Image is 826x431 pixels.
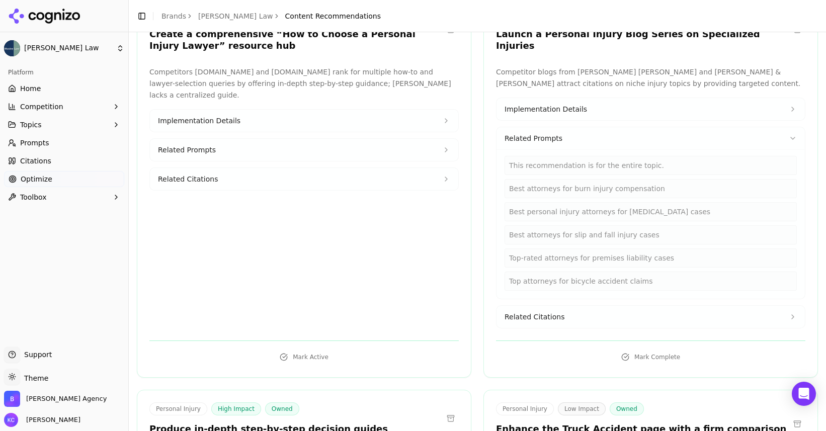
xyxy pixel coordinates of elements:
p: Competitors [DOMAIN_NAME] and [DOMAIN_NAME] rank for multiple how-to and lawyer-selection queries... [149,66,459,101]
button: Competition [4,99,124,115]
button: Open user button [4,413,80,427]
a: Citations [4,153,124,169]
a: [PERSON_NAME] Law [198,11,273,21]
span: Toolbox [20,192,47,202]
span: Competition [20,102,63,112]
h3: Create a comprehensive “How to Choose a Personal Injury Lawyer” resource hub [149,29,443,51]
span: Low Impact [558,402,606,415]
span: Citations [20,156,51,166]
a: Brands [161,12,186,20]
span: Personal Injury [496,402,554,415]
span: Content Recommendations [285,11,381,21]
span: Related Citations [505,312,564,322]
div: Best personal injury attorneys for [MEDICAL_DATA] cases [505,202,797,221]
button: Mark Complete [496,349,805,365]
button: Implementation Details [150,110,458,132]
button: Archive recommendation [443,410,459,426]
button: Related Prompts [497,127,805,149]
div: Best attorneys for slip and fall injury cases [505,225,797,244]
span: Implementation Details [158,116,240,126]
a: Optimize [4,171,124,187]
span: Owned [265,402,299,415]
span: Related Citations [158,174,218,184]
button: Related Prompts [150,139,458,161]
span: [PERSON_NAME] Law [24,44,112,53]
div: Open Intercom Messenger [792,382,816,406]
span: Related Prompts [158,145,216,155]
div: Platform [4,64,124,80]
span: Owned [610,402,644,415]
button: Toolbox [4,189,124,205]
span: Support [20,350,52,360]
span: High Impact [211,402,261,415]
span: Optimize [21,174,52,184]
nav: breadcrumb [161,11,381,21]
span: Home [20,83,41,94]
div: This recommendation is for the entire topic. [505,156,797,175]
button: Open organization switcher [4,391,107,407]
button: Implementation Details [497,98,805,120]
span: Topics [20,120,42,130]
span: Related Prompts [505,133,562,143]
a: Home [4,80,124,97]
div: Top attorneys for bicycle accident claims [505,272,797,291]
span: Theme [20,374,48,382]
span: Implementation Details [505,104,587,114]
span: Bob Agency [26,394,107,403]
a: Prompts [4,135,124,151]
button: Mark Active [149,349,459,365]
button: Related Citations [150,168,458,190]
img: Bob Agency [4,391,20,407]
img: Munley Law [4,40,20,56]
button: Related Citations [497,306,805,328]
img: Kristine Cunningham [4,413,18,427]
span: [PERSON_NAME] [22,415,80,424]
p: Competitor blogs from [PERSON_NAME] [PERSON_NAME] and [PERSON_NAME] & [PERSON_NAME] attract citat... [496,66,805,90]
h3: Launch a Personal Injury Blog Series on Specialized Injuries [496,29,789,51]
span: Personal Injury [149,402,207,415]
div: Top-rated attorneys for premises liability cases [505,248,797,268]
div: Best attorneys for burn injury compensation [505,179,797,198]
span: Prompts [20,138,49,148]
button: Topics [4,117,124,133]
